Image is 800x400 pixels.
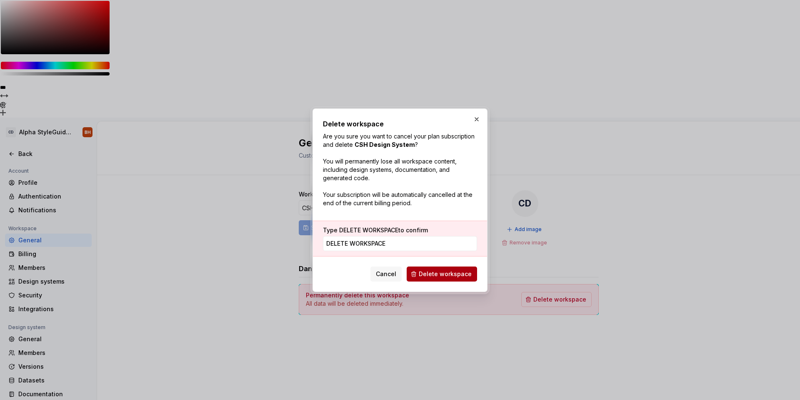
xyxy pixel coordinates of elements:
span: Delete workspace [419,270,472,278]
span: Cancel [376,270,396,278]
p: Are you sure you want to cancel your plan subscription and delete ? You will permanently lose all... [323,132,477,207]
span: DELETE WORKSPACE [339,226,398,234]
label: Type to confirm [323,226,428,234]
strong: CSH Design System [355,141,415,148]
button: Delete workspace [407,267,477,282]
h2: Delete workspace [323,119,477,129]
input: DELETE WORKSPACE [323,236,477,251]
button: Cancel [370,267,402,282]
